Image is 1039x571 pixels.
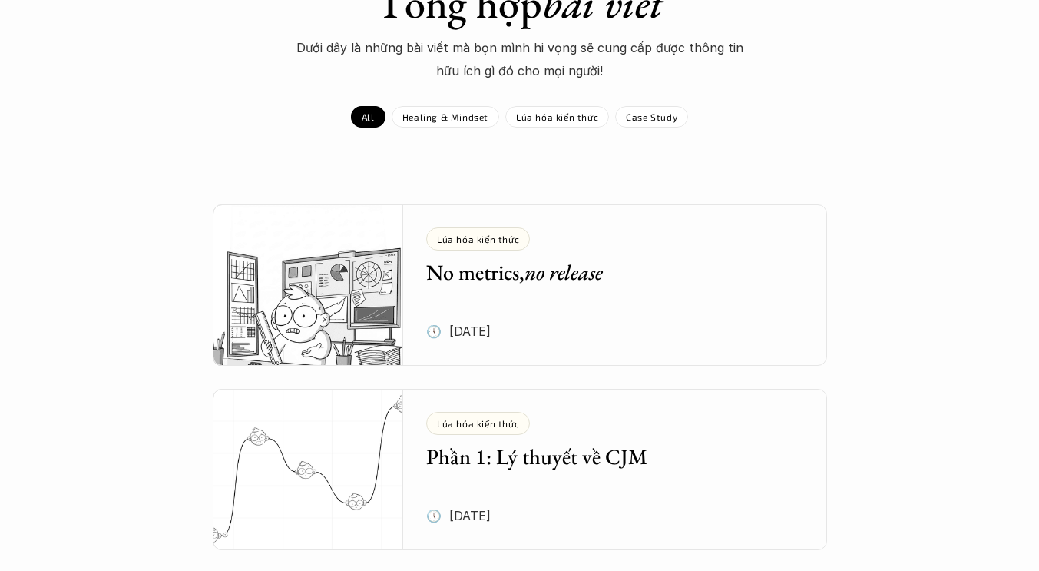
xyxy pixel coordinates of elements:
[362,111,375,122] p: All
[426,320,491,343] p: 🕔 [DATE]
[426,443,781,470] h5: Phần 1: Lý thuyết về CJM
[213,204,827,366] a: Lúa hóa kiến thứcNo metrics,no release🕔 [DATE]
[426,504,491,527] p: 🕔 [DATE]
[516,111,598,122] p: Lúa hóa kiến thức
[437,234,519,244] p: Lúa hóa kiến thức
[437,418,519,429] p: Lúa hóa kiến thức
[615,106,688,128] a: Case Study
[213,389,827,550] a: Lúa hóa kiến thứcPhần 1: Lý thuyết về CJM🕔 [DATE]
[505,106,609,128] a: Lúa hóa kiến thức
[626,111,677,122] p: Case Study
[524,258,603,286] em: no release
[426,258,781,286] h5: No metrics,
[392,106,499,128] a: Healing & Mindset
[402,111,488,122] p: Healing & Mindset
[290,36,750,83] p: Dưới dây là những bài viết mà bọn mình hi vọng sẽ cung cấp được thông tin hữu ích gì đó cho mọi n...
